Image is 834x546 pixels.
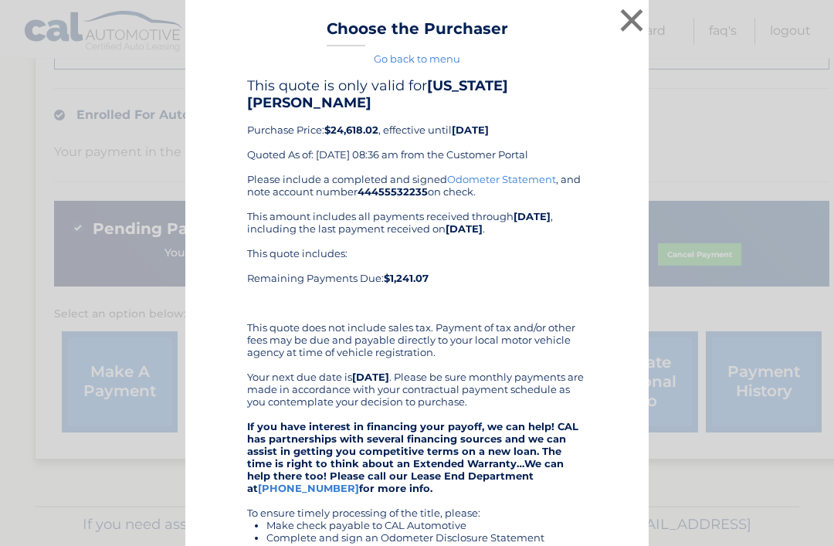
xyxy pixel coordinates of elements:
[384,272,429,284] b: $1,241.07
[374,53,460,65] a: Go back to menu
[266,519,587,531] li: Make check payable to CAL Automotive
[247,77,508,111] b: [US_STATE][PERSON_NAME]
[616,5,647,36] button: ×
[352,371,389,383] b: [DATE]
[452,124,489,136] b: [DATE]
[247,77,587,111] h4: This quote is only valid for
[247,247,587,309] div: This quote includes: Remaining Payments Due:
[514,210,551,222] b: [DATE]
[447,173,556,185] a: Odometer Statement
[247,420,578,494] strong: If you have interest in financing your payoff, we can help! CAL has partnerships with several fin...
[324,124,378,136] b: $24,618.02
[266,531,587,544] li: Complete and sign an Odometer Disclosure Statement
[446,222,483,235] b: [DATE]
[258,482,359,494] a: [PHONE_NUMBER]
[327,19,508,46] h3: Choose the Purchaser
[358,185,428,198] b: 44455532235
[247,77,587,173] div: Purchase Price: , effective until Quoted As of: [DATE] 08:36 am from the Customer Portal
